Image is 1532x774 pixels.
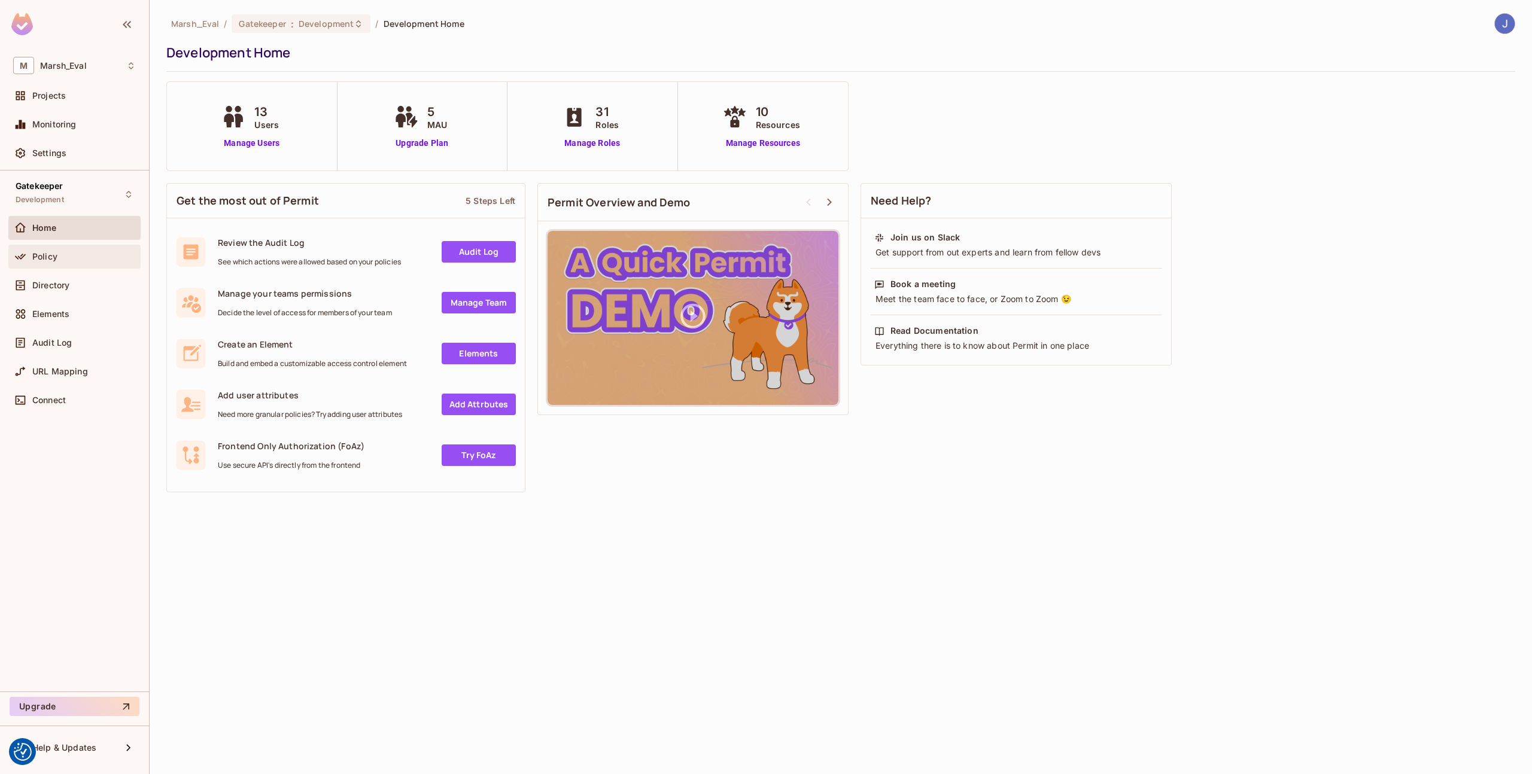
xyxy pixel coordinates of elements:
[32,120,77,129] span: Monitoring
[871,193,932,208] span: Need Help?
[874,293,1158,305] div: Meet the team face to face, or Zoom to Zoom 😉
[890,325,978,337] div: Read Documentation
[890,278,956,290] div: Book a meeting
[218,440,364,452] span: Frontend Only Authorization (FoAz)
[375,18,378,29] li: /
[224,18,227,29] li: /
[32,252,57,261] span: Policy
[218,461,364,470] span: Use secure API's directly from the frontend
[299,18,354,29] span: Development
[177,193,319,208] span: Get the most out of Permit
[384,18,464,29] span: Development Home
[548,195,691,210] span: Permit Overview and Demo
[254,103,279,121] span: 13
[32,309,69,319] span: Elements
[40,61,87,71] span: Workspace: Marsh_Eval
[16,195,64,205] span: Development
[218,308,392,318] span: Decide the level of access for members of your team
[16,181,63,191] span: Gatekeeper
[290,19,294,29] span: :
[166,44,1509,62] div: Development Home
[218,237,401,248] span: Review the Audit Log
[442,444,516,466] a: Try FoAz
[10,697,139,716] button: Upgrade
[1495,14,1515,33] img: Jose Basanta
[890,231,960,243] div: Join us on Slack
[756,103,800,121] span: 10
[218,410,402,419] span: Need more granular policies? Try adding user attributes
[218,288,392,299] span: Manage your teams permissions
[874,246,1158,258] div: Get support from out experts and learn from fellow devs
[32,281,69,290] span: Directory
[171,18,219,29] span: the active workspace
[14,743,32,761] img: Revisit consent button
[218,339,407,350] span: Create an Element
[32,223,57,233] span: Home
[595,103,619,121] span: 31
[391,137,453,150] a: Upgrade Plan
[427,118,447,131] span: MAU
[254,118,279,131] span: Users
[32,91,66,100] span: Projects
[218,257,401,267] span: See which actions were allowed based on your policies
[218,137,285,150] a: Manage Users
[32,743,96,752] span: Help & Updates
[560,137,625,150] a: Manage Roles
[32,338,72,348] span: Audit Log
[13,57,34,74] span: M
[32,395,66,405] span: Connect
[466,195,515,206] div: 5 Steps Left
[442,394,516,415] a: Add Attrbutes
[442,241,516,263] a: Audit Log
[427,103,447,121] span: 5
[720,137,806,150] a: Manage Resources
[239,18,285,29] span: Gatekeeper
[756,118,800,131] span: Resources
[442,343,516,364] a: Elements
[218,389,402,401] span: Add user attributes
[32,148,66,158] span: Settings
[874,340,1158,352] div: Everything there is to know about Permit in one place
[14,743,32,761] button: Consent Preferences
[218,359,407,368] span: Build and embed a customizable access control element
[11,13,33,35] img: SReyMgAAAABJRU5ErkJggg==
[595,118,619,131] span: Roles
[32,367,88,376] span: URL Mapping
[442,292,516,313] a: Manage Team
